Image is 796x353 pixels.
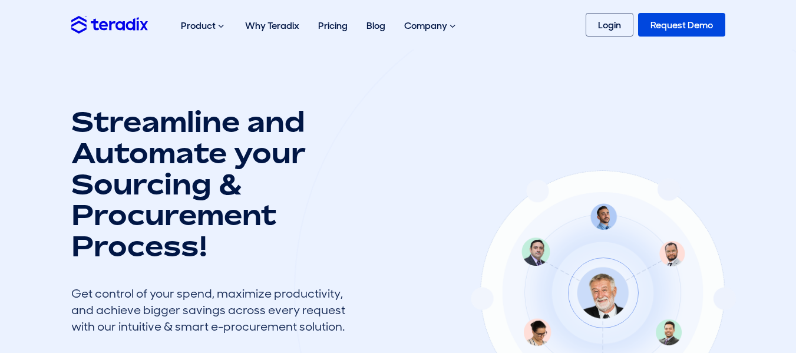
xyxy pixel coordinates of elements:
div: Get control of your spend, maximize productivity, and achieve bigger savings across every request... [71,285,354,335]
a: Request Demo [638,13,725,37]
a: Why Teradix [236,7,309,44]
a: Pricing [309,7,357,44]
div: Product [171,7,236,45]
a: Login [586,13,633,37]
img: Teradix logo [71,16,148,33]
h1: Streamline and Automate your Sourcing & Procurement Process! [71,106,354,262]
div: Company [395,7,467,45]
a: Blog [357,7,395,44]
